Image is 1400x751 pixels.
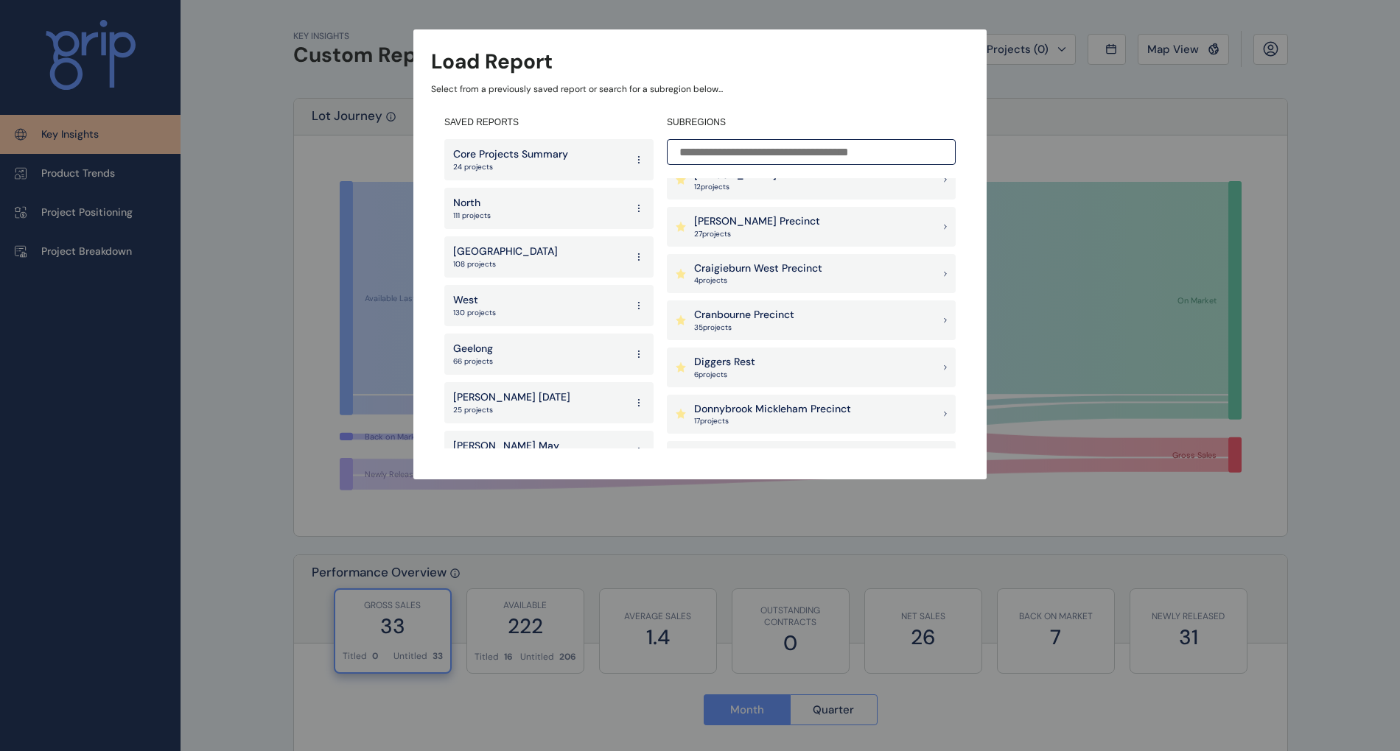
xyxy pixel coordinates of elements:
[694,402,851,417] p: Donnybrook Mickleham Precinct
[431,83,969,96] p: Select from a previously saved report or search for a subregion below...
[694,275,822,286] p: 4 project s
[453,293,496,308] p: West
[453,308,496,318] p: 130 projects
[453,342,493,356] p: Geelong
[694,229,820,239] p: 27 project s
[453,390,570,405] p: [PERSON_NAME] [DATE]
[453,196,491,211] p: North
[453,162,568,172] p: 24 projects
[453,356,493,367] p: 66 projects
[453,405,570,415] p: 25 projects
[694,416,851,426] p: 17 project s
[453,244,558,259] p: [GEOGRAPHIC_DATA]
[694,308,794,322] p: Cranbourne Precinct
[694,182,777,192] p: 12 project s
[694,370,755,380] p: 6 project s
[444,116,654,129] h4: SAVED REPORTS
[453,147,568,162] p: Core Projects Summary
[667,116,956,129] h4: SUBREGIONS
[453,259,558,269] p: 108 projects
[453,439,559,454] p: [PERSON_NAME] May
[453,211,491,221] p: 111 projects
[694,355,755,370] p: Diggers Rest
[431,47,553,76] h3: Load Report
[694,261,822,276] p: Craigieburn West Precinct
[694,214,820,229] p: [PERSON_NAME] Precinct
[694,322,794,333] p: 35 project s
